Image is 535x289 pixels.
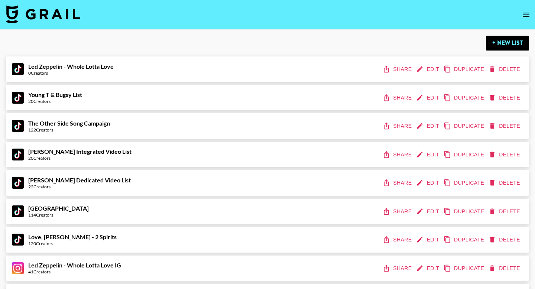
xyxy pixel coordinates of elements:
button: delete [487,148,523,162]
button: delete [487,62,523,76]
button: share [381,119,415,133]
button: duplicate [442,148,487,162]
strong: [GEOGRAPHIC_DATA] [28,205,89,212]
button: delete [487,262,523,275]
div: 114 Creators [28,212,89,218]
img: TikTok [12,120,24,132]
button: + New List [486,36,529,51]
button: duplicate [442,205,487,218]
strong: [PERSON_NAME] Dedicated Video List [28,176,131,184]
img: TikTok [12,234,24,246]
div: 22 Creators [28,184,131,189]
img: TikTok [12,63,24,75]
img: TikTok [12,92,24,104]
img: TikTok [12,149,24,160]
div: 41 Creators [28,269,121,275]
img: Grail Talent [6,5,80,23]
strong: [PERSON_NAME] Integrated Video List [28,148,132,155]
button: duplicate [442,262,487,275]
button: duplicate [442,176,487,190]
button: edit [415,148,442,162]
button: edit [415,205,442,218]
strong: Led Zeppelin - Whole Lotta Love IG [28,262,121,269]
div: 0 Creators [28,70,114,76]
button: delete [487,91,523,105]
strong: Young T & Bugsy List [28,91,82,98]
button: edit [415,262,442,275]
div: 120 Creators [28,241,117,246]
button: share [381,262,415,275]
div: 20 Creators [28,155,132,161]
button: share [381,62,415,76]
button: edit [415,62,442,76]
button: duplicate [442,91,487,105]
button: delete [487,205,523,218]
button: share [381,233,415,247]
img: TikTok [12,177,24,189]
button: share [381,176,415,190]
button: share [381,148,415,162]
button: delete [487,119,523,133]
button: duplicate [442,119,487,133]
button: share [381,205,415,218]
button: open drawer [519,7,534,22]
button: duplicate [442,62,487,76]
img: TikTok [12,205,24,217]
strong: Led Zeppelin - Whole Lotta Love [28,63,114,70]
button: share [381,91,415,105]
div: 20 Creators [28,98,82,104]
button: duplicate [442,233,487,247]
strong: Love, [PERSON_NAME] - 2 Spirits [28,233,117,240]
button: delete [487,176,523,190]
button: edit [415,233,442,247]
strong: The Other Side Song Campaign [28,120,110,127]
button: delete [487,233,523,247]
button: edit [415,119,442,133]
div: 122 Creators [28,127,110,133]
button: edit [415,91,442,105]
button: edit [415,176,442,190]
img: Instagram [12,262,24,274]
